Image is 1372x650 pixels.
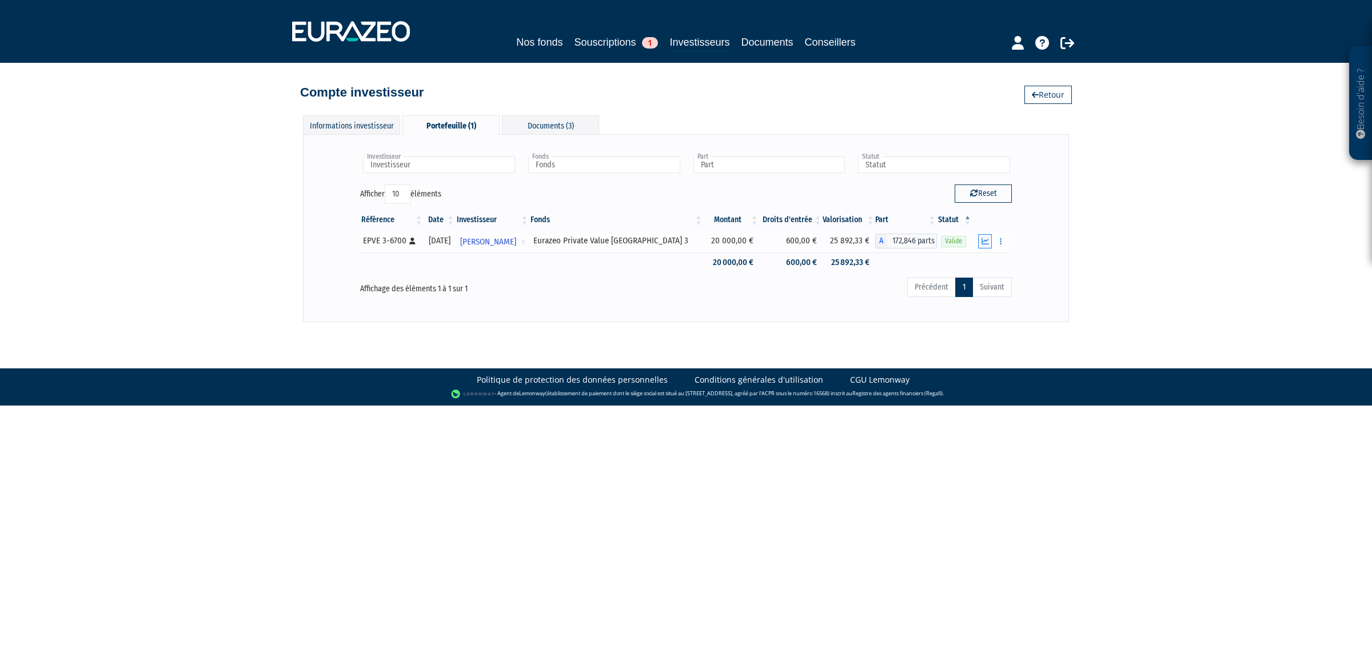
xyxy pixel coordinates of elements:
[428,235,452,247] div: [DATE]
[360,184,441,204] label: Afficher éléments
[823,252,875,272] td: 25 892,33 €
[521,231,525,252] i: Voir l'investisseur
[11,388,1361,400] div: - Agent de (établissement de paiement dont le siège social est situé au [STREET_ADDRESS], agréé p...
[300,86,424,99] h4: Compte investisseur
[477,374,668,386] a: Politique de protection des données personnelles
[937,210,972,230] th: Statut : activer pour trier la colonne par ordre d&eacute;croissant
[695,374,823,386] a: Conditions générales d'utilisation
[1354,52,1367,155] p: Besoin d'aide ?
[941,236,966,247] span: Valide
[402,115,500,135] div: Portefeuille (1)
[704,252,759,272] td: 20 000,00 €
[1024,86,1072,104] a: Retour
[292,21,410,42] img: 1732889491-logotype_eurazeo_blanc_rvb.png
[456,210,529,230] th: Investisseur: activer pour trier la colonne par ordre croissant
[823,210,875,230] th: Valorisation: activer pour trier la colonne par ordre croissant
[642,37,658,49] span: 1
[805,34,856,50] a: Conseillers
[533,235,700,247] div: Eurazeo Private Value [GEOGRAPHIC_DATA] 3
[303,115,400,134] div: Informations investisseur
[360,210,424,230] th: Référence : activer pour trier la colonne par ordre croissant
[759,252,823,272] td: 600,00 €
[850,374,910,386] a: CGU Lemonway
[360,276,622,295] div: Affichage des éléments 1 à 1 sur 1
[704,210,759,230] th: Montant: activer pour trier la colonne par ordre croissant
[759,230,823,252] td: 600,00 €
[759,210,823,230] th: Droits d'entrée: activer pour trier la colonne par ordre croissant
[823,230,875,252] td: 25 892,33 €
[424,210,456,230] th: Date: activer pour trier la colonne par ordre croissant
[456,230,529,252] a: [PERSON_NAME]
[741,34,793,50] a: Documents
[529,210,704,230] th: Fonds: activer pour trier la colonne par ordre croissant
[887,234,937,248] span: 172,846 parts
[502,115,599,134] div: Documents (3)
[875,234,937,248] div: A - Eurazeo Private Value Europe 3
[669,34,729,52] a: Investisseurs
[451,388,495,400] img: logo-lemonway.png
[875,210,937,230] th: Part: activer pour trier la colonne par ordre croissant
[955,184,1012,203] button: Reset
[516,34,563,50] a: Nos fonds
[875,234,887,248] span: A
[519,390,545,397] a: Lemonway
[460,231,516,252] span: [PERSON_NAME]
[704,230,759,252] td: 20 000,00 €
[574,34,658,50] a: Souscriptions1
[955,278,973,297] a: 1
[409,238,416,244] i: [Français] Personne physique
[363,235,420,247] div: EPVE 3-6700
[852,390,943,397] a: Registre des agents financiers (Regafi)
[385,184,410,204] select: Afficheréléments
